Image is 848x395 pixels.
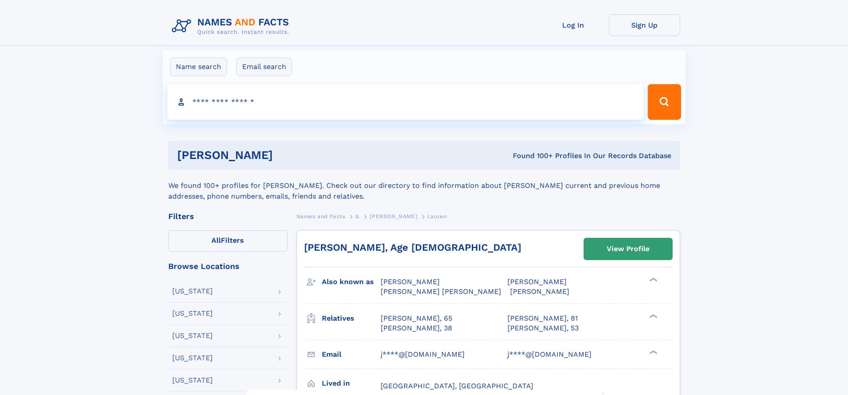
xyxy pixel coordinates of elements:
[168,170,680,202] div: We found 100+ profiles for [PERSON_NAME]. Check out our directory to find information about [PERS...
[322,347,381,362] h3: Email
[236,57,292,76] label: Email search
[381,314,452,323] a: [PERSON_NAME], 65
[381,382,533,390] span: [GEOGRAPHIC_DATA], [GEOGRAPHIC_DATA]
[172,288,213,295] div: [US_STATE]
[507,314,578,323] a: [PERSON_NAME], 81
[381,277,440,286] span: [PERSON_NAME]
[296,211,345,222] a: Names and Facts
[510,287,569,296] span: [PERSON_NAME]
[584,238,672,260] a: View Profile
[647,313,658,319] div: ❯
[168,14,296,38] img: Logo Names and Facts
[648,84,681,120] button: Search Button
[647,277,658,283] div: ❯
[168,212,288,220] div: Filters
[168,230,288,252] label: Filters
[168,262,288,270] div: Browse Locations
[538,14,609,36] a: Log In
[172,332,213,339] div: [US_STATE]
[607,239,649,259] div: View Profile
[322,376,381,391] h3: Lived in
[167,84,644,120] input: search input
[381,323,452,333] a: [PERSON_NAME], 38
[507,277,567,286] span: [PERSON_NAME]
[322,311,381,326] h3: Relatives
[172,354,213,362] div: [US_STATE]
[355,211,360,222] a: G
[211,236,221,244] span: All
[322,274,381,289] h3: Also known as
[369,213,417,220] span: [PERSON_NAME]
[507,323,579,333] a: [PERSON_NAME], 53
[381,287,501,296] span: [PERSON_NAME] [PERSON_NAME]
[172,377,213,384] div: [US_STATE]
[369,211,417,222] a: [PERSON_NAME]
[355,213,360,220] span: G
[177,150,393,161] h1: [PERSON_NAME]
[170,57,227,76] label: Name search
[609,14,680,36] a: Sign Up
[393,151,671,161] div: Found 100+ Profiles In Our Records Database
[647,349,658,355] div: ❯
[304,242,521,253] a: [PERSON_NAME], Age [DEMOGRAPHIC_DATA]
[172,310,213,317] div: [US_STATE]
[427,213,447,220] span: Lauren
